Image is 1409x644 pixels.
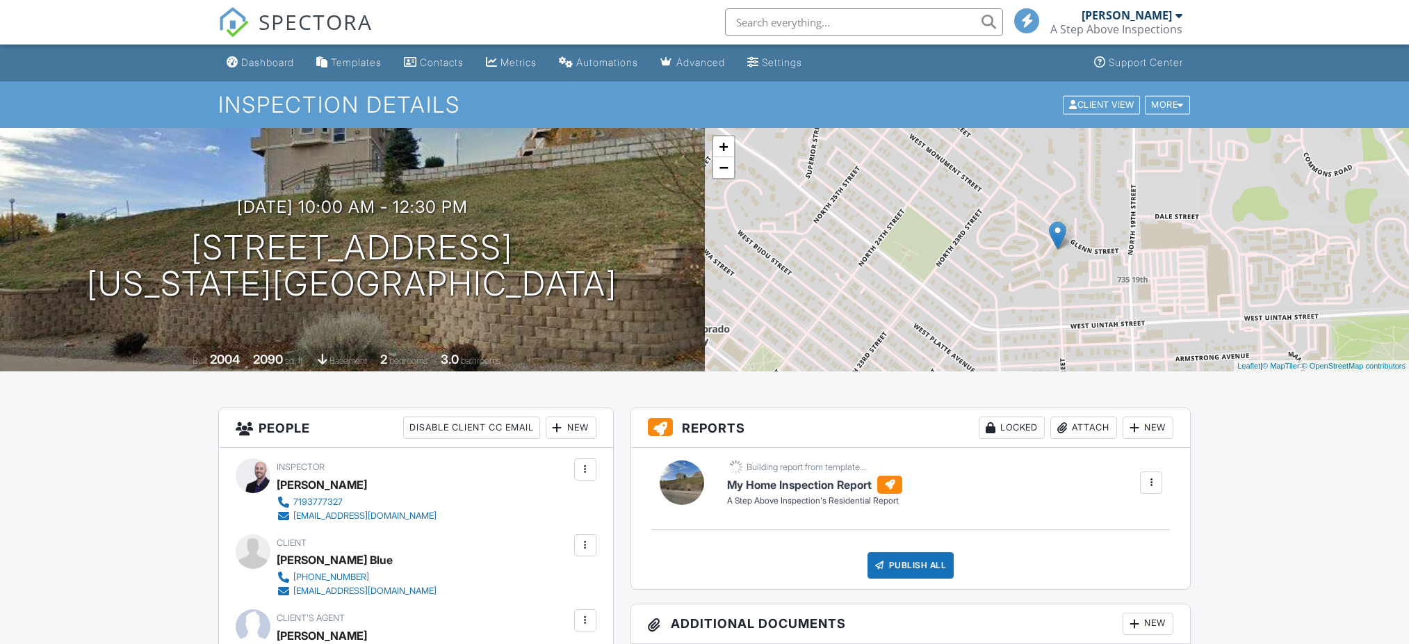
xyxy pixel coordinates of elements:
[277,549,393,570] div: [PERSON_NAME] Blue
[241,56,294,68] div: Dashboard
[553,50,644,76] a: Automations (Basic)
[1262,362,1300,370] a: © MapTiler
[380,352,387,367] div: 2
[441,352,459,367] div: 3.0
[727,458,744,476] img: loading-93afd81d04378562ca97960a6d0abf470c8f8241ccf6a1b4da771bf876922d1b.gif
[277,495,437,509] a: 7193777327
[259,7,373,36] span: SPECTORA
[1061,99,1143,109] a: Client View
[762,56,802,68] div: Settings
[218,7,249,38] img: The Best Home Inspection Software - Spectora
[676,56,725,68] div: Advanced
[87,230,617,303] h1: [STREET_ADDRESS] [US_STATE][GEOGRAPHIC_DATA]
[1050,22,1182,36] div: A Step Above Inspections
[868,552,954,579] div: Publish All
[1123,613,1173,635] div: New
[277,462,325,472] span: Inspector
[389,355,427,366] span: bedrooms
[713,157,734,178] a: Zoom out
[219,408,613,448] h3: People
[277,613,345,623] span: Client's Agent
[237,198,468,216] h3: [DATE] 10:00 am - 12:30 pm
[277,538,307,548] span: Client
[311,50,387,76] a: Templates
[1145,95,1190,114] div: More
[420,56,464,68] div: Contacts
[546,417,596,439] div: New
[500,56,537,68] div: Metrics
[218,92,1191,117] h1: Inspection Details
[1237,362,1260,370] a: Leaflet
[631,604,1191,644] h3: Additional Documents
[277,570,437,584] a: [PHONE_NUMBER]
[713,136,734,157] a: Zoom in
[461,355,500,366] span: bathrooms
[403,417,540,439] div: Disable Client CC Email
[329,355,367,366] span: basement
[725,8,1003,36] input: Search everything...
[747,462,866,473] div: Building report from template...
[727,476,902,494] h6: My Home Inspection Report
[727,495,902,507] div: A Step Above Inspection's Residential Report
[1050,417,1117,439] div: Attach
[277,474,367,495] div: [PERSON_NAME]
[742,50,808,76] a: Settings
[331,56,382,68] div: Templates
[1123,417,1173,439] div: New
[210,352,240,367] div: 2004
[193,355,208,366] span: Built
[1089,50,1189,76] a: Support Center
[1082,8,1172,22] div: [PERSON_NAME]
[398,50,469,76] a: Contacts
[293,572,369,583] div: [PHONE_NUMBER]
[277,584,437,598] a: [EMAIL_ADDRESS][DOMAIN_NAME]
[631,408,1191,448] h3: Reports
[285,355,304,366] span: sq. ft.
[979,417,1045,439] div: Locked
[221,50,300,76] a: Dashboard
[293,510,437,522] div: [EMAIL_ADDRESS][DOMAIN_NAME]
[480,50,542,76] a: Metrics
[293,497,343,508] div: 7193777327
[1302,362,1406,370] a: © OpenStreetMap contributors
[1109,56,1183,68] div: Support Center
[218,19,373,48] a: SPECTORA
[1234,360,1409,372] div: |
[293,586,437,597] div: [EMAIL_ADDRESS][DOMAIN_NAME]
[253,352,283,367] div: 2090
[1063,95,1140,114] div: Client View
[655,50,731,76] a: Advanced
[576,56,638,68] div: Automations
[277,509,437,523] a: [EMAIL_ADDRESS][DOMAIN_NAME]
